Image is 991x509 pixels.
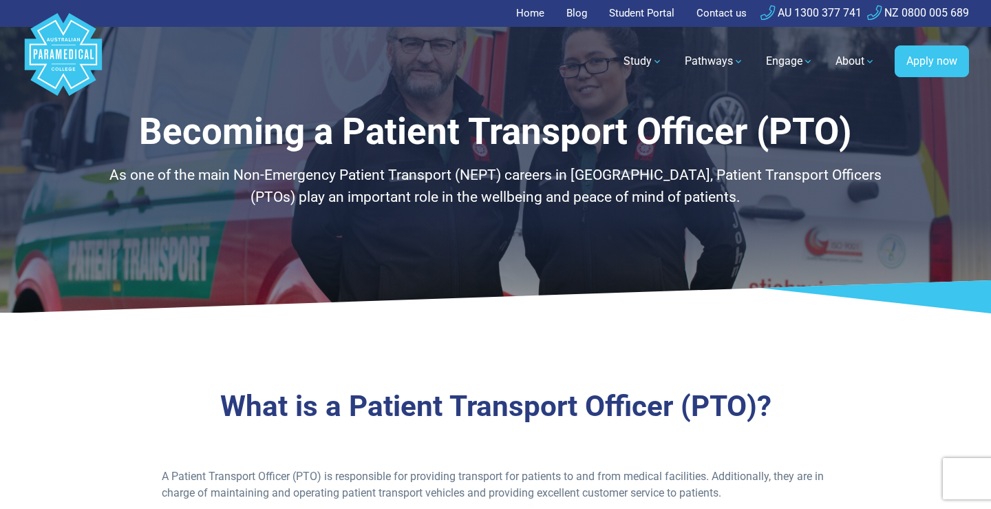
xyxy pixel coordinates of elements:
a: Engage [758,42,822,81]
a: Australian Paramedical College [22,27,105,96]
a: Pathways [676,42,752,81]
h1: Becoming a Patient Transport Officer (PTO) [93,110,898,154]
a: AU 1300 377 741 [760,6,862,19]
h3: What is a Patient Transport Officer (PTO)? [93,389,898,424]
a: About [827,42,884,81]
a: NZ 0800 005 689 [867,6,969,19]
p: A Patient Transport Officer (PTO) is responsible for providing transport for patients to and from... [162,468,830,501]
p: As one of the main Non-Emergency Patient Transport (NEPT) careers in [GEOGRAPHIC_DATA], Patient T... [93,165,898,208]
a: Apply now [895,45,969,77]
a: Study [615,42,671,81]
